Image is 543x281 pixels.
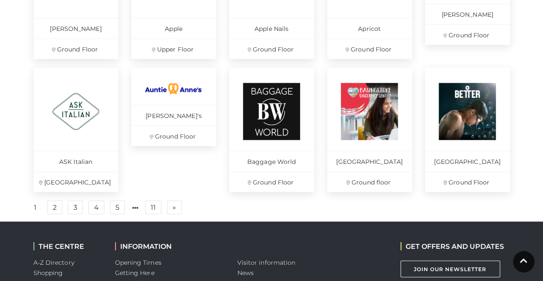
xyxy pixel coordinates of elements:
a: 3 [68,200,83,214]
p: Ground Floor [327,38,412,59]
p: Ground Floor [33,38,118,59]
p: Apricot [327,18,412,38]
p: [PERSON_NAME] [425,3,510,24]
a: ASK Italian [GEOGRAPHIC_DATA] [33,67,118,192]
a: 2 [47,200,62,214]
a: Opening Times [115,258,161,266]
h2: THE CENTRE [33,242,102,250]
p: [GEOGRAPHIC_DATA] [425,151,510,171]
span: » [173,204,176,210]
a: Shopping [33,269,63,276]
a: [GEOGRAPHIC_DATA] Ground floor [327,67,412,192]
p: [PERSON_NAME] [33,18,118,38]
p: [PERSON_NAME]'s [131,105,216,125]
p: ASK Italian [33,151,118,171]
p: Ground Floor [425,24,510,45]
a: Join Our Newsletter [400,260,500,277]
p: Baggage World [229,151,314,171]
a: 1 [29,201,42,215]
p: Ground Floor [229,171,314,192]
a: [GEOGRAPHIC_DATA] Ground Floor [425,67,510,192]
a: [PERSON_NAME]'s Ground Floor [131,67,216,146]
a: News [237,269,254,276]
h2: GET OFFERS AND UPDATES [400,242,504,250]
h2: INFORMATION [115,242,224,250]
a: Baggage World Ground Floor [229,67,314,192]
a: Visitor information [237,258,296,266]
a: A-Z Directory [33,258,74,266]
p: Upper Floor [131,38,216,59]
p: Ground Floor [425,171,510,192]
a: 5 [110,200,125,214]
a: Getting Here [115,269,155,276]
p: Ground floor [327,171,412,192]
a: Next [167,200,182,214]
p: Apple [131,18,216,38]
p: Apple Nails [229,18,314,38]
p: [GEOGRAPHIC_DATA] [327,151,412,171]
a: 4 [88,200,104,214]
p: Ground Floor [229,38,314,59]
p: Ground Floor [131,125,216,146]
a: 11 [145,200,161,214]
p: [GEOGRAPHIC_DATA] [33,171,118,192]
